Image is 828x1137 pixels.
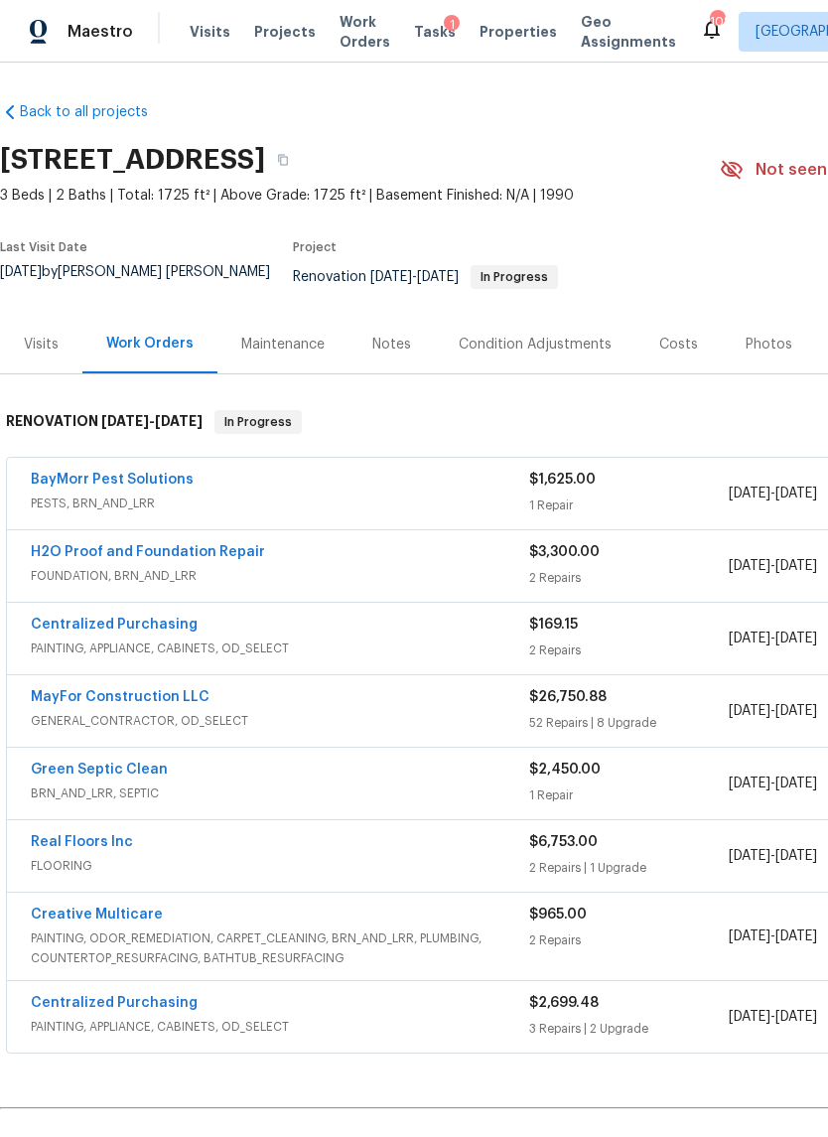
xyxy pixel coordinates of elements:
[729,846,817,866] span: -
[775,929,817,943] span: [DATE]
[31,908,163,922] a: Creative Multicare
[31,545,265,559] a: H2O Proof and Foundation Repair
[529,908,587,922] span: $965.00
[729,556,817,576] span: -
[372,335,411,355] div: Notes
[729,926,817,946] span: -
[529,858,729,878] div: 2 Repairs | 1 Upgrade
[775,849,817,863] span: [DATE]
[729,701,817,721] span: -
[31,639,529,658] span: PAINTING, APPLIANCE, CABINETS, OD_SELECT
[417,270,459,284] span: [DATE]
[529,930,729,950] div: 2 Repairs
[414,25,456,39] span: Tasks
[31,494,529,513] span: PESTS, BRN_AND_LRR
[529,473,596,487] span: $1,625.00
[710,12,724,32] div: 108
[775,704,817,718] span: [DATE]
[529,1019,729,1039] div: 3 Repairs | 2 Upgrade
[101,414,149,428] span: [DATE]
[529,690,607,704] span: $26,750.88
[31,856,529,876] span: FLOORING
[31,763,168,777] a: Green Septic Clean
[459,335,612,355] div: Condition Adjustments
[31,618,198,632] a: Centralized Purchasing
[293,241,337,253] span: Project
[529,835,598,849] span: $6,753.00
[216,412,300,432] span: In Progress
[101,414,203,428] span: -
[659,335,698,355] div: Costs
[241,335,325,355] div: Maintenance
[729,487,770,500] span: [DATE]
[155,414,203,428] span: [DATE]
[68,22,133,42] span: Maestro
[370,270,459,284] span: -
[775,777,817,790] span: [DATE]
[31,928,529,968] span: PAINTING, ODOR_REMEDIATION, CARPET_CLEANING, BRN_AND_LRR, PLUMBING, COUNTERTOP_RESURFACING, BATHT...
[31,835,133,849] a: Real Floors Inc
[529,618,578,632] span: $169.15
[529,568,729,588] div: 2 Repairs
[529,763,601,777] span: $2,450.00
[529,996,599,1010] span: $2,699.48
[529,713,729,733] div: 52 Repairs | 8 Upgrade
[581,12,676,52] span: Geo Assignments
[729,629,817,648] span: -
[529,640,729,660] div: 2 Repairs
[729,632,770,645] span: [DATE]
[473,271,556,283] span: In Progress
[106,334,194,354] div: Work Orders
[6,410,203,434] h6: RENOVATION
[370,270,412,284] span: [DATE]
[729,929,770,943] span: [DATE]
[444,15,460,35] div: 1
[746,335,792,355] div: Photos
[293,270,558,284] span: Renovation
[775,559,817,573] span: [DATE]
[729,1010,770,1024] span: [DATE]
[729,849,770,863] span: [DATE]
[31,473,194,487] a: BayMorr Pest Solutions
[529,785,729,805] div: 1 Repair
[31,690,209,704] a: MayFor Construction LLC
[265,142,301,178] button: Copy Address
[775,1010,817,1024] span: [DATE]
[775,632,817,645] span: [DATE]
[340,12,390,52] span: Work Orders
[31,996,198,1010] a: Centralized Purchasing
[729,559,770,573] span: [DATE]
[529,545,600,559] span: $3,300.00
[729,1007,817,1027] span: -
[729,774,817,793] span: -
[729,484,817,503] span: -
[31,783,529,803] span: BRN_AND_LRR, SEPTIC
[729,704,770,718] span: [DATE]
[31,566,529,586] span: FOUNDATION, BRN_AND_LRR
[254,22,316,42] span: Projects
[775,487,817,500] span: [DATE]
[190,22,230,42] span: Visits
[480,22,557,42] span: Properties
[31,711,529,731] span: GENERAL_CONTRACTOR, OD_SELECT
[24,335,59,355] div: Visits
[529,496,729,515] div: 1 Repair
[31,1017,529,1037] span: PAINTING, APPLIANCE, CABINETS, OD_SELECT
[729,777,770,790] span: [DATE]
